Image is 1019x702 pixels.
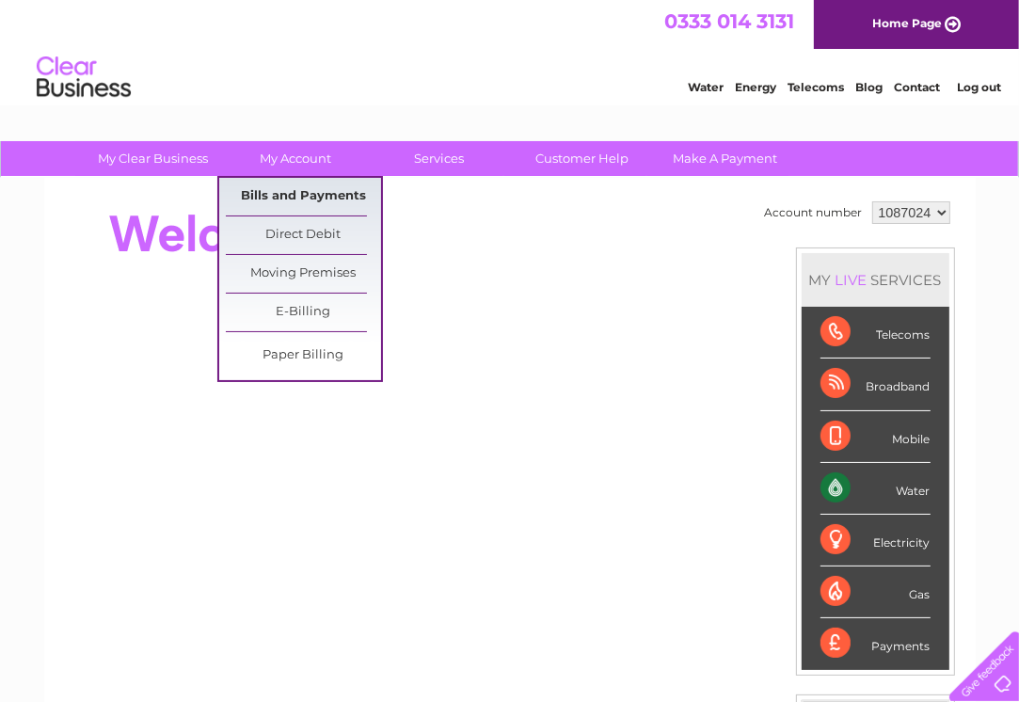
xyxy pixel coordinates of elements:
[820,515,931,566] div: Electricity
[820,359,931,410] div: Broadband
[832,271,871,289] div: LIVE
[820,463,931,515] div: Water
[820,307,931,359] div: Telecoms
[855,80,883,94] a: Blog
[218,141,374,176] a: My Account
[664,9,794,33] a: 0333 014 3131
[760,197,868,229] td: Account number
[75,141,231,176] a: My Clear Business
[802,253,949,307] div: MY SERVICES
[226,337,381,375] a: Paper Billing
[226,216,381,254] a: Direct Debit
[66,10,955,91] div: Clear Business is a trading name of Verastar Limited (registered in [GEOGRAPHIC_DATA] No. 3667643...
[36,49,132,106] img: logo.png
[361,141,517,176] a: Services
[820,618,931,669] div: Payments
[788,80,844,94] a: Telecoms
[894,80,940,94] a: Contact
[820,566,931,618] div: Gas
[957,80,1001,94] a: Log out
[226,178,381,215] a: Bills and Payments
[226,255,381,293] a: Moving Premises
[820,411,931,463] div: Mobile
[647,141,803,176] a: Make A Payment
[226,294,381,331] a: E-Billing
[504,141,660,176] a: Customer Help
[735,80,776,94] a: Energy
[688,80,724,94] a: Water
